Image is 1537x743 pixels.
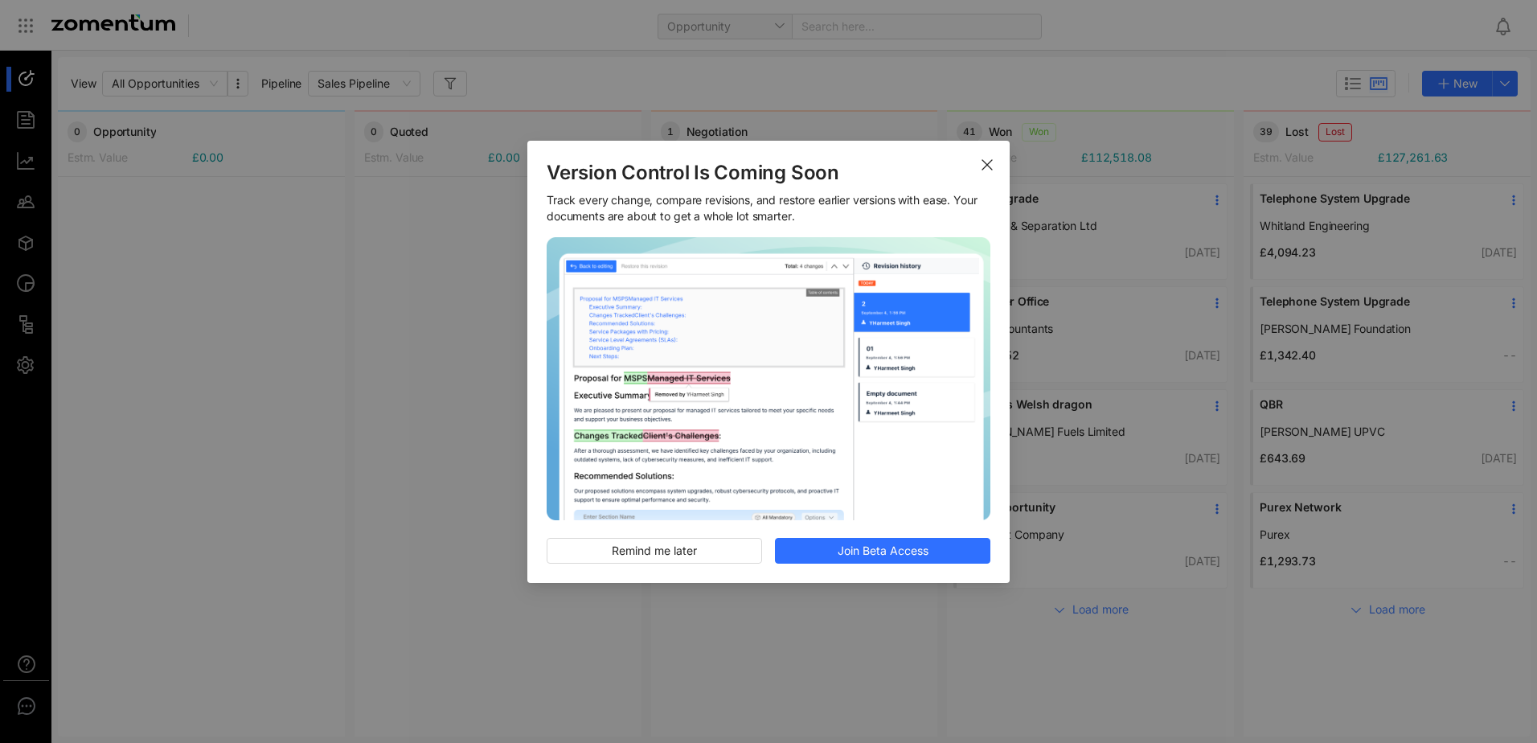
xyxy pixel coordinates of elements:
button: Join Beta Access [775,538,990,564]
img: 1756976431939-imageforversionmodal.png [547,237,990,520]
span: Track every change, compare revisions, and restore earlier versions with ease. Your documents are... [547,192,990,224]
button: Close [965,141,1010,186]
span: Remind me later [612,542,697,560]
span: Join Beta Access [838,542,928,560]
span: Version Control Is Coming Soon [547,160,990,186]
button: Remind me later [547,538,762,564]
